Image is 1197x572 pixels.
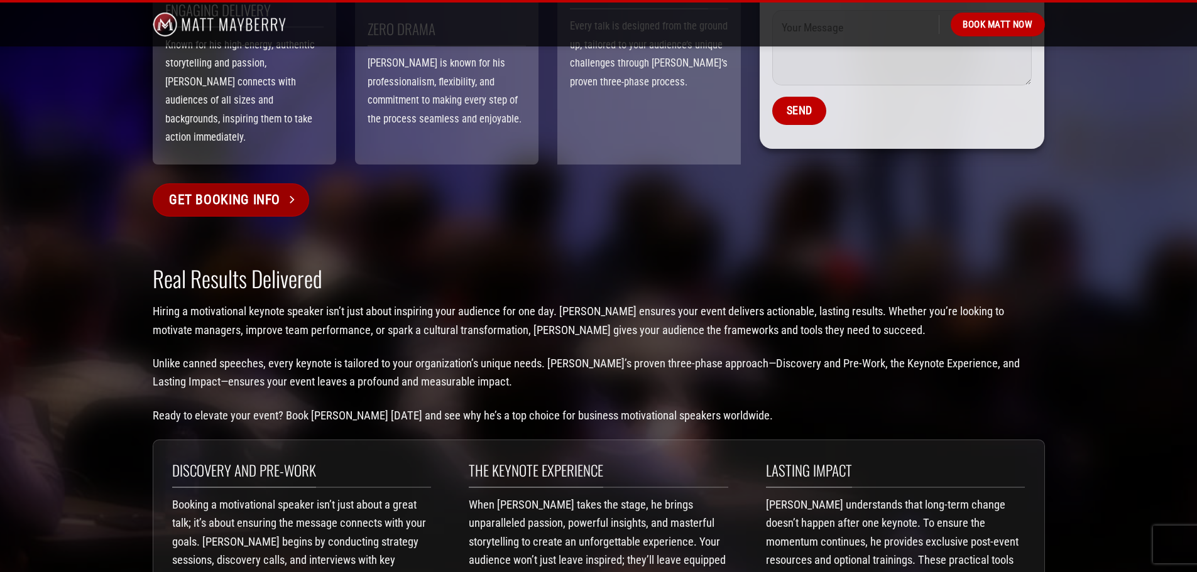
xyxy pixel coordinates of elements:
[169,189,280,210] span: Get Booking Info
[153,406,1045,424] p: Ready to elevate your event? Book [PERSON_NAME] [DATE] and see why he’s a top choice for business...
[368,57,522,125] span: [PERSON_NAME] is known for his professionalism, flexibility, and commitment to making every step ...
[951,13,1044,36] a: Book Matt Now
[153,183,310,217] a: Get Booking Info
[469,459,603,488] span: The Keynote Experience
[153,354,1045,391] p: Unlike canned speeches, every keynote is tailored to your organization’s unique needs. [PERSON_NA...
[963,17,1032,32] span: Book Matt Now
[772,97,826,125] input: Send
[766,459,852,488] span: Lasting Impact
[153,302,1045,339] p: Hiring a motivational keynote speaker isn’t just about inspiring your audience for one day. [PERS...
[172,459,316,488] span: Discovery and Pre-Work
[153,3,287,46] img: Matt Mayberry
[153,262,322,294] strong: Real Results Delivered
[570,20,728,88] span: Every talk is designed from the ground up, tailored to your audience’s unique challenges through ...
